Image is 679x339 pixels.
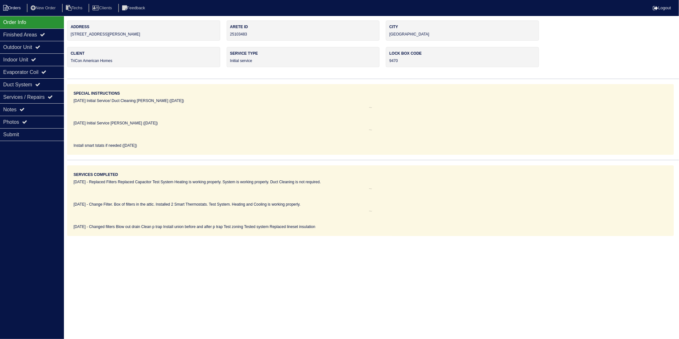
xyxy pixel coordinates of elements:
[27,5,61,10] a: New Order
[74,201,667,207] div: [DATE] - Change Filter. Box of filters in the attic. Installed 2 Smart Thermostats. Test System. ...
[230,24,376,30] label: Arete ID
[389,51,535,56] label: Lock box code
[62,5,88,10] a: Techs
[67,20,220,41] div: [STREET_ADDRESS][PERSON_NAME]
[89,5,117,10] a: Clients
[71,24,217,30] label: Address
[227,47,380,67] div: Initial service
[118,4,150,12] li: Feedback
[230,51,376,56] label: Service Type
[227,20,380,41] div: 25103483
[386,20,539,41] div: [GEOGRAPHIC_DATA]
[386,47,539,67] div: 9470
[74,172,118,177] label: Services Completed
[27,4,61,12] li: New Order
[653,5,671,10] a: Logout
[89,4,117,12] li: Clients
[74,98,667,104] div: [DATE] Initial Service/ Duct Cleaning [PERSON_NAME] ([DATE])
[62,4,88,12] li: Techs
[74,224,667,230] div: [DATE] - Changed filters Blow out drain Clean p trap Install union before and after p trap Test z...
[74,120,667,126] div: [DATE] Initial Service [PERSON_NAME] ([DATE])
[71,51,217,56] label: Client
[74,91,120,96] label: Special Instructions
[74,143,667,148] div: Install smart tstats if needed ([DATE])
[389,24,535,30] label: City
[74,179,667,185] div: [DATE] - Replaced Filters Replaced Capacitor Test System Heating is working properly. System is w...
[67,47,220,67] div: TriCon American Homes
